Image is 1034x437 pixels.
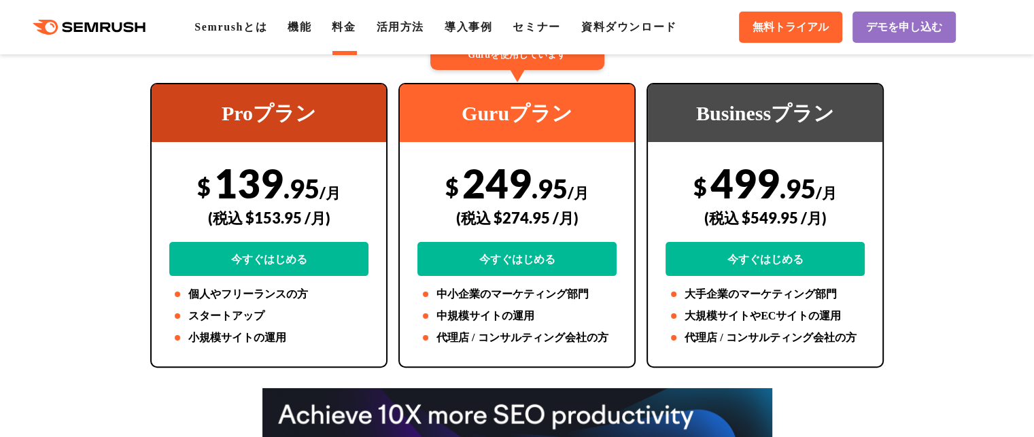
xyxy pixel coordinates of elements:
[666,194,865,242] div: (税込 $549.95 /月)
[400,84,634,142] div: Guruプラン
[417,308,617,324] li: 中規模サイトの運用
[169,330,368,346] li: 小規模サイトの運用
[780,173,816,204] span: .95
[445,173,459,200] span: $
[417,286,617,302] li: 中小企業のマーケティング部門
[816,183,837,202] span: /月
[739,12,842,43] a: 無料トライアル
[666,242,865,276] a: 今すぐはじめる
[169,194,368,242] div: (税込 $153.95 /月)
[753,20,829,35] span: 無料トライアル
[377,21,424,33] a: 活用方法
[194,21,267,33] a: Semrushとは
[197,173,211,200] span: $
[417,242,617,276] a: 今すぐはじめる
[169,159,368,276] div: 139
[169,308,368,324] li: スタートアップ
[332,21,356,33] a: 料金
[283,173,320,204] span: .95
[417,330,617,346] li: 代理店 / コンサルティング会社の方
[320,183,341,202] span: /月
[568,183,589,202] span: /月
[666,159,865,276] div: 499
[666,286,865,302] li: 大手企業のマーケティング部門
[169,242,368,276] a: 今すぐはじめる
[666,330,865,346] li: 代理店 / コンサルティング会社の方
[430,27,604,70] div: 67%のユーザーが Guruを使用しています
[417,194,617,242] div: (税込 $274.95 /月)
[169,286,368,302] li: 個人やフリーランスの方
[648,84,882,142] div: Businessプラン
[581,21,677,33] a: 資料ダウンロード
[666,308,865,324] li: 大規模サイトやECサイトの運用
[532,173,568,204] span: .95
[866,20,942,35] span: デモを申し込む
[852,12,956,43] a: デモを申し込む
[417,159,617,276] div: 249
[288,21,311,33] a: 機能
[513,21,560,33] a: セミナー
[445,21,492,33] a: 導入事例
[152,84,386,142] div: Proプラン
[693,173,707,200] span: $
